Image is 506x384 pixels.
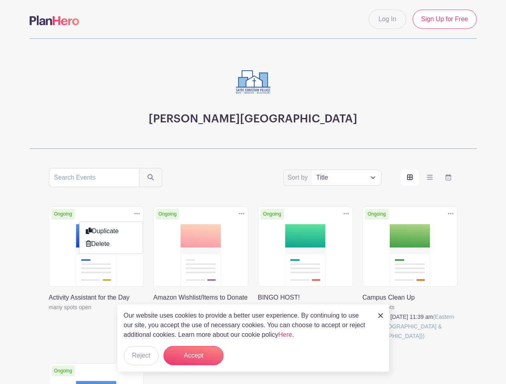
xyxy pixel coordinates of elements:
input: Search Events [49,168,139,187]
a: Sign Up for Free [413,10,476,29]
img: sayre-logo-for-planhero%20(1).png [229,58,277,106]
button: Reject [124,346,159,365]
a: Delete [79,238,143,250]
h3: [PERSON_NAME][GEOGRAPHIC_DATA] [149,112,357,126]
img: close_button-5f87c8562297e5c2d7936805f587ecaba9071eb48480494691a3f1689db116b3.svg [378,313,383,318]
label: Sort by [288,173,310,182]
a: Here [278,331,292,338]
p: Our website uses cookies to provide a better user experience. By continuing to use our site, you ... [124,311,370,340]
img: logo-507f7623f17ff9eddc593b1ce0a138ce2505c220e1c5a4e2b4648c50719b7d32.svg [30,16,79,25]
button: Accept [163,346,224,365]
a: Duplicate [79,225,143,238]
div: order and view [401,170,458,186]
a: Log In [369,10,406,29]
